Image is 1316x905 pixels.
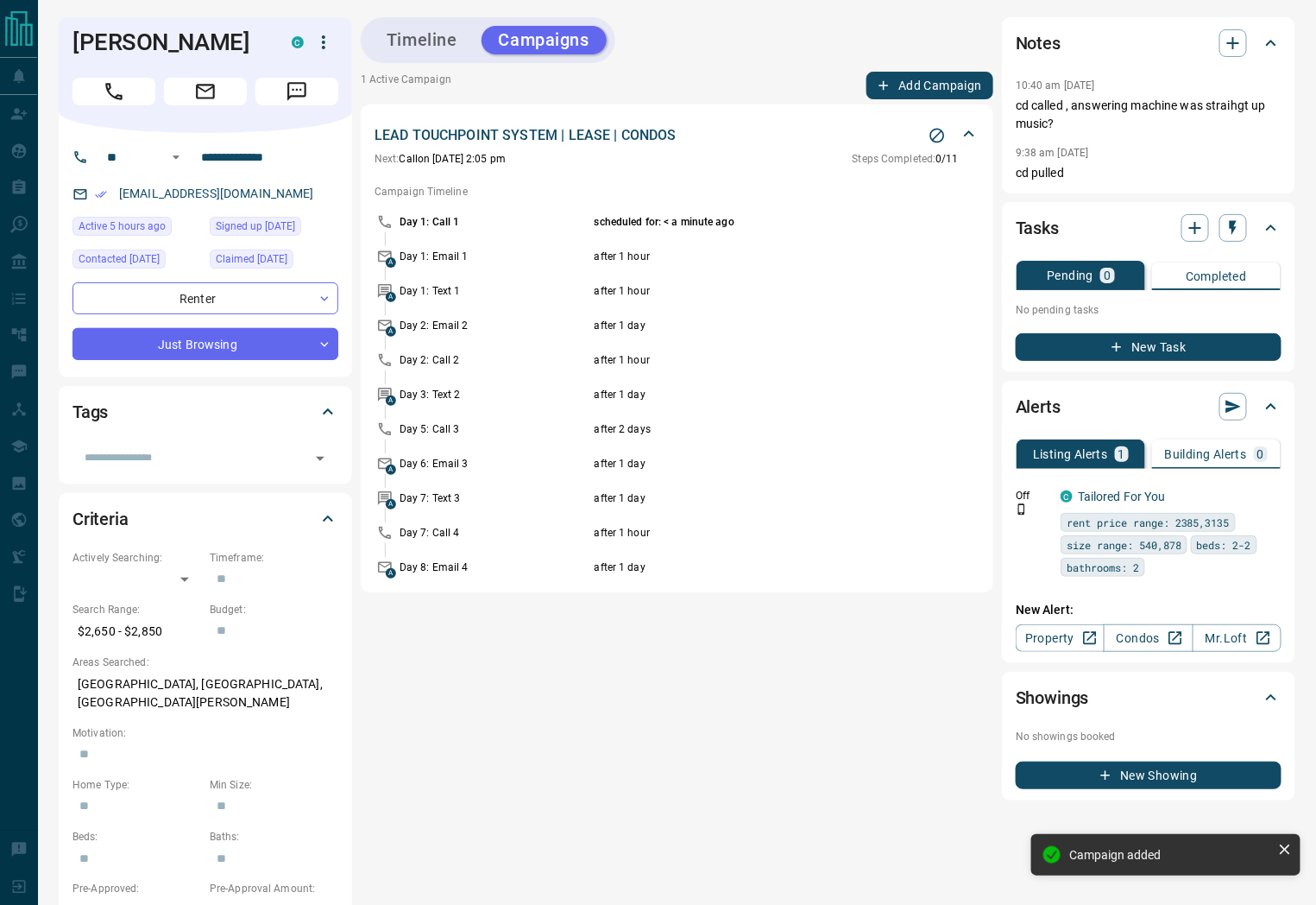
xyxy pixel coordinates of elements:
p: after 1 day [595,387,912,402]
p: 1 Active Campaign [361,72,451,99]
span: A [386,257,396,268]
button: Open [166,147,186,168]
p: 1 [1118,448,1125,460]
button: Campaigns [482,26,607,54]
p: Baths: [210,829,338,845]
button: New Task [1016,333,1281,361]
p: after 1 hour [595,283,912,299]
h2: Tasks [1016,214,1059,242]
div: Tasks [1016,207,1281,249]
span: Email [164,78,247,105]
p: cd called , answering machine was straihgt up music? [1016,97,1281,133]
p: Min Size: [210,777,338,793]
p: after 1 day [595,560,912,575]
span: Steps Completed: [853,153,936,165]
p: No showings booked [1016,729,1281,744]
span: rent price range: 2385,3135 [1067,514,1230,531]
p: 0 / 11 [853,151,959,167]
p: 0 [1104,269,1111,282]
button: Open [308,446,332,471]
button: Add Campaign [866,72,993,99]
h2: Notes [1016,29,1061,57]
p: Motivation: [72,725,338,741]
a: Property [1016,624,1105,652]
svg: Email Verified [95,188,107,200]
p: Pending [1047,269,1093,282]
span: bathrooms: 2 [1067,559,1139,576]
button: Stop Campaign [924,123,950,149]
div: Mon Sep 15 2025 [72,217,201,241]
p: $2,650 - $2,850 [72,617,201,646]
p: Campaign Timeline [375,184,979,199]
p: Areas Searched: [72,655,338,670]
p: [GEOGRAPHIC_DATA], [GEOGRAPHIC_DATA], [GEOGRAPHIC_DATA][PERSON_NAME] [72,670,338,717]
p: LEAD TOUCHPOINT SYSTEM | LEASE | CONDOS [375,125,677,146]
p: Search Range: [72,602,201,617]
div: Showings [1016,677,1281,718]
button: Timeline [369,26,475,54]
span: A [386,292,396,302]
p: Day 5: Call 3 [400,421,590,437]
span: A [386,465,396,475]
span: Active 5 hours ago [79,218,166,235]
p: Completed [1186,270,1247,282]
h2: Tags [72,398,108,426]
svg: Push Notification Only [1016,503,1028,516]
button: New Showing [1016,762,1281,789]
p: Pre-Approval Amount: [210,881,338,896]
span: A [386,326,396,337]
h2: Alerts [1016,393,1061,421]
span: beds: 2-2 [1197,536,1251,554]
div: Sun Sep 07 2025 [210,250,338,274]
p: after 1 hour [595,525,912,541]
p: Day 7: Text 3 [400,490,590,506]
p: cd pulled [1016,164,1281,182]
p: Beds: [72,829,201,845]
a: [EMAIL_ADDRESS][DOMAIN_NAME] [119,187,314,200]
p: 10:40 am [DATE] [1016,79,1095,92]
div: LEAD TOUCHPOINT SYSTEM | LEASE | CONDOSStop CampaignNext:Callon [DATE] 2:05 pmSteps Completed:0/11 [375,122,979,170]
div: Campaign added [1069,848,1271,862]
a: Tailored For You [1078,490,1166,503]
span: Next: [375,153,400,165]
p: scheduled for: < a minute ago [595,214,912,230]
span: A [386,499,396,509]
p: Listing Alerts [1033,448,1108,460]
span: size range: 540,878 [1067,536,1181,554]
div: Notes [1016,22,1281,64]
p: after 2 days [595,421,912,437]
p: No pending tasks [1016,297,1281,323]
p: New Alert: [1016,601,1281,619]
p: Day 1: Call 1 [400,214,590,230]
p: after 1 day [595,456,912,471]
p: Day 1: Email 1 [400,249,590,264]
span: Message [255,78,338,105]
p: Day 7: Call 4 [400,525,590,541]
a: Mr.Loft [1193,624,1281,652]
span: A [386,396,396,406]
p: Off [1016,488,1050,503]
div: Sun Sep 07 2025 [210,217,338,241]
div: Mon Sep 08 2025 [72,250,201,274]
p: Pre-Approved: [72,881,201,896]
p: after 1 hour [595,249,912,264]
div: Criteria [72,498,338,540]
div: condos.ca [1061,490,1073,503]
p: Budget: [210,602,338,617]
p: Home Type: [72,777,201,793]
p: Day 8: Email 4 [400,560,590,575]
span: A [386,568,396,579]
span: Claimed [DATE] [216,250,287,268]
p: Day 2: Email 2 [400,318,590,333]
p: Actively Searching: [72,550,201,566]
p: after 1 hour [595,352,912,368]
p: 0 [1257,448,1264,460]
h2: Showings [1016,684,1089,712]
span: Signed up [DATE] [216,218,295,235]
h2: Criteria [72,505,129,533]
p: Day 3: Text 2 [400,387,590,402]
p: 9:38 am [DATE] [1016,147,1089,159]
p: after 1 day [595,318,912,333]
div: Alerts [1016,386,1281,427]
p: Day 2: Call 2 [400,352,590,368]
